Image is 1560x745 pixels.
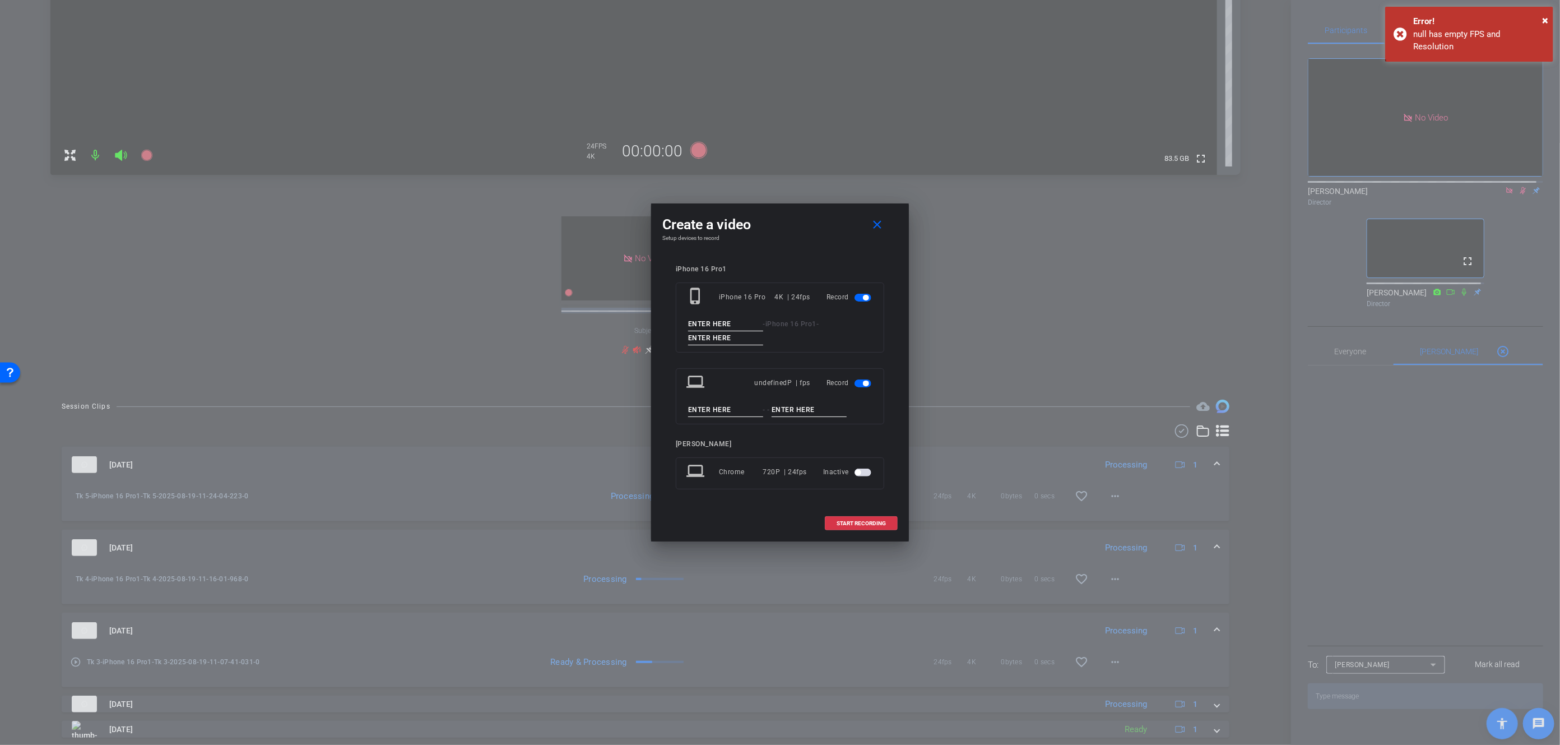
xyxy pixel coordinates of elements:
[871,218,885,232] mat-icon: close
[719,462,763,482] div: Chrome
[662,215,898,235] div: Create a video
[763,320,766,328] span: -
[825,516,898,530] button: START RECORDING
[686,373,707,393] mat-icon: laptop
[686,462,707,482] mat-icon: laptop
[1413,15,1545,28] div: Error!
[676,440,884,448] div: [PERSON_NAME]
[772,403,847,417] input: ENTER HERE
[686,287,707,307] mat-icon: phone_iphone
[775,287,811,307] div: 4K | 24fps
[688,403,763,417] input: ENTER HERE
[688,317,763,331] input: ENTER HERE
[837,521,886,526] span: START RECORDING
[763,462,807,482] div: 720P | 24fps
[827,287,874,307] div: Record
[719,287,775,307] div: iPhone 16 Pro
[676,265,884,274] div: iPhone 16 Pro1
[816,320,819,328] span: -
[827,373,874,393] div: Record
[1542,13,1548,27] span: ×
[755,373,811,393] div: undefinedP | fps
[688,331,763,345] input: ENTER HERE
[765,320,816,328] span: iPhone 16 Pro1
[662,235,898,242] h4: Setup devices to record
[763,406,766,414] span: -
[823,462,874,482] div: Inactive
[1542,12,1548,29] button: Close
[768,406,770,414] span: -
[1413,28,1545,53] div: null has empty FPS and Resolution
